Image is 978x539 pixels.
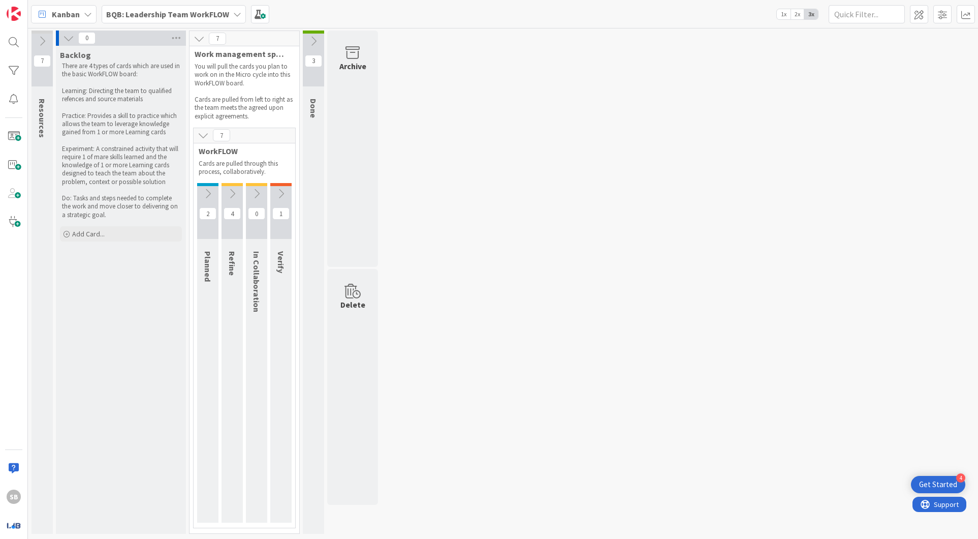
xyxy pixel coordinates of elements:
[956,473,965,483] div: 4
[106,9,229,19] b: BQB: Leadership Team WorkFLOW
[7,490,21,504] div: SB
[62,112,180,137] p: Practice: Provides a skill to practice which allows the team to leverage knowledge gained from 1 ...
[199,146,282,156] span: WorkFLOW
[777,9,791,19] span: 1x
[791,9,804,19] span: 2x
[72,229,105,238] span: Add Card...
[62,62,180,79] p: There are 4 types of cards which are used in the basic WorkFLOW board:
[203,251,213,282] span: Planned
[7,518,21,532] img: avatar
[340,298,365,311] div: Delete
[62,87,180,104] p: Learning: Directing the team to qualified refences and source materials
[195,49,287,59] span: Work management space
[62,145,180,186] p: Experiment: A constrained activity that will require 1 of mare skills learned and the knowledge o...
[272,207,290,220] span: 1
[34,55,51,67] span: 7
[224,207,241,220] span: 4
[213,129,230,141] span: 7
[62,194,180,219] p: Do: Tasks and steps needed to complete the work and move closer to delivering on a strategic goal.
[251,251,262,312] span: In Collaboration
[339,60,366,72] div: Archive
[37,99,47,138] span: Resources
[60,50,91,60] span: Backlog
[276,251,286,273] span: Verify
[78,32,96,44] span: 0
[248,207,265,220] span: 0
[829,5,905,23] input: Quick Filter...
[21,2,46,14] span: Support
[195,63,294,87] p: You will pull the cards you plan to work on in the Micro cycle into this WorkFLOW board.
[199,160,290,176] p: Cards are pulled through this process, collaboratively.
[199,207,216,220] span: 2
[919,480,957,490] div: Get Started
[305,55,322,67] span: 3
[227,251,237,276] span: Refine
[308,99,319,118] span: Done
[195,96,294,121] p: Cards are pulled from left to right as the team meets the agreed upon explicit agreements.
[7,7,21,21] img: Visit kanbanzone.com
[209,33,226,45] span: 7
[804,9,818,19] span: 3x
[52,8,80,20] span: Kanban
[911,476,965,493] div: Open Get Started checklist, remaining modules: 4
